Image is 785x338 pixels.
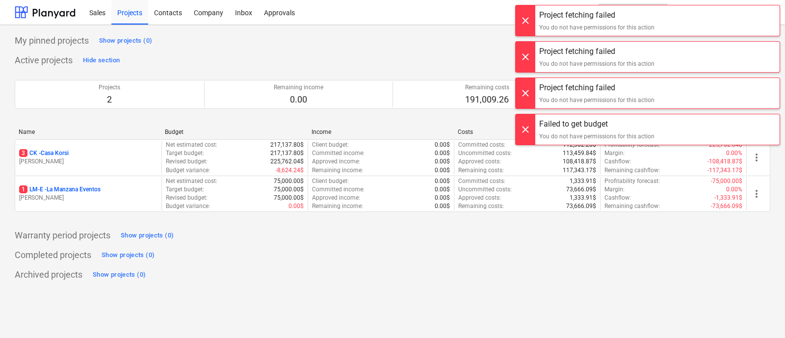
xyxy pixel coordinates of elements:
[274,177,304,185] p: 75,000.00$
[726,149,742,157] p: 0.00%
[435,149,450,157] p: 0.00$
[435,194,450,202] p: 0.00$
[166,177,217,185] p: Net estimated cost :
[435,185,450,194] p: 0.00$
[570,194,596,202] p: 1,333.91$
[458,194,501,202] p: Approved costs :
[539,59,654,68] div: You do not have permissions for this action
[312,157,360,166] p: Approved income :
[166,166,210,175] p: Budget variance :
[570,177,596,185] p: 1,333.91$
[736,291,785,338] div: Widget de chat
[90,267,148,283] button: Show projects (0)
[563,166,596,175] p: 117,343.17$
[714,194,742,202] p: -1,333.91$
[19,185,27,193] span: 1
[563,157,596,166] p: 108,418.87$
[604,194,631,202] p: Cashflow :
[539,82,654,94] div: Project fetching failed
[435,166,450,175] p: 0.00$
[270,157,304,166] p: 225,762.04$
[604,157,631,166] p: Cashflow :
[539,118,654,130] div: Failed to get budget
[166,185,204,194] p: Target budget :
[604,177,660,185] p: Profitability forecast :
[118,228,176,243] button: Show projects (0)
[751,152,762,163] span: more_vert
[83,55,120,66] div: Hide section
[19,149,157,166] div: 3CK -Casa Korsi[PERSON_NAME]
[99,35,152,47] div: Show projects (0)
[93,269,146,281] div: Show projects (0)
[121,230,174,241] div: Show projects (0)
[15,54,73,66] p: Active projects
[458,177,505,185] p: Committed costs :
[312,185,365,194] p: Committed income :
[465,83,509,92] p: Remaining costs
[539,23,654,32] div: You do not have permissions for this action
[102,250,155,261] div: Show projects (0)
[19,185,101,194] p: LM-E - La Manzana Eventos
[563,149,596,157] p: 113,459.84$
[166,157,208,166] p: Revised budget :
[312,166,363,175] p: Remaining income :
[165,129,303,135] div: Budget
[458,141,505,149] p: Committed costs :
[604,202,660,210] p: Remaining cashflow :
[312,202,363,210] p: Remaining income :
[274,194,304,202] p: 75,000.00$
[566,202,596,210] p: 73,666.09$
[274,83,323,92] p: Remaining income
[435,177,450,185] p: 0.00$
[711,177,742,185] p: -75,000.00$
[604,185,625,194] p: Margin :
[736,291,785,338] iframe: Chat Widget
[312,177,349,185] p: Client budget :
[539,96,654,104] div: You do not have permissions for this action
[288,202,304,210] p: 0.00$
[707,157,742,166] p: -108,418.87$
[539,46,654,57] div: Project fetching failed
[312,141,349,149] p: Client budget :
[604,149,625,157] p: Margin :
[270,149,304,157] p: 217,137.80$
[166,149,204,157] p: Target budget :
[465,94,509,105] p: 191,009.26
[458,166,504,175] p: Remaining costs :
[99,94,120,105] p: 2
[15,269,82,281] p: Archived projects
[539,9,654,21] div: Project fetching failed
[458,185,512,194] p: Uncommitted costs :
[19,194,157,202] p: [PERSON_NAME]
[312,194,360,202] p: Approved income :
[435,157,450,166] p: 0.00$
[19,185,157,202] div: 1LM-E -La Manzana Eventos[PERSON_NAME]
[166,141,217,149] p: Net estimated cost :
[276,166,304,175] p: -8,624.24$
[458,149,512,157] p: Uncommitted costs :
[458,157,501,166] p: Approved costs :
[751,188,762,200] span: more_vert
[15,230,110,241] p: Warranty period projects
[99,247,157,263] button: Show projects (0)
[435,202,450,210] p: 0.00$
[726,185,742,194] p: 0.00%
[15,35,89,47] p: My pinned projects
[19,129,157,135] div: Name
[274,185,304,194] p: 75,000.00$
[566,185,596,194] p: 73,666.09$
[274,94,323,105] p: 0.00
[312,129,450,135] div: Income
[711,202,742,210] p: -73,666.09$
[166,194,208,202] p: Revised budget :
[99,83,120,92] p: Projects
[19,157,157,166] p: [PERSON_NAME]
[97,33,155,49] button: Show projects (0)
[19,149,27,157] span: 3
[604,166,660,175] p: Remaining cashflow :
[458,202,504,210] p: Remaining costs :
[312,149,365,157] p: Committed income :
[166,202,210,210] p: Budget variance :
[15,249,91,261] p: Completed projects
[19,149,69,157] p: CK - Casa Korsi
